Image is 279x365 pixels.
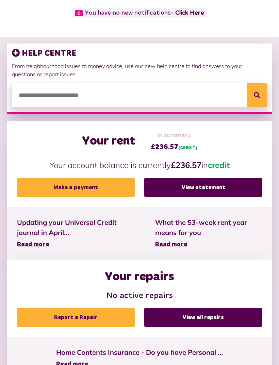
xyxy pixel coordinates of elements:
[17,217,135,238] span: Updating your Universal Credit journal in April...
[155,242,187,248] span: Read more
[12,62,267,78] p: From neighbourhood issues to money advice, use our new help centre to find answers to your questi...
[155,217,262,249] a: What the 53-week rent year means for you Read more
[105,270,174,284] h2: Your repairs
[72,8,207,18] span: You have no new notifications
[151,142,197,152] span: £236.57
[75,10,83,16] span: 0
[56,347,223,358] span: Home Contents Insurance - Do you have Personal ...
[208,160,230,170] span: credit
[12,49,267,59] h3: HELP CENTRE
[17,242,49,248] span: Read more
[144,308,262,327] a: View all repairs
[151,131,197,140] span: In summary
[17,159,262,171] p: Your account balance is currently in
[144,178,262,197] a: View statement
[17,308,135,327] a: Report a Repair
[17,217,135,249] a: Updating your Universal Credit journal in April... Read more
[178,146,197,150] span: (CREDIT)
[155,217,262,238] span: What the 53-week rent year means for you
[171,160,201,170] strong: £236.57
[82,134,135,149] h2: Your rent
[17,178,135,197] a: Make a payment
[17,291,262,301] h3: No active repairs
[171,10,204,16] a: - Click Here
